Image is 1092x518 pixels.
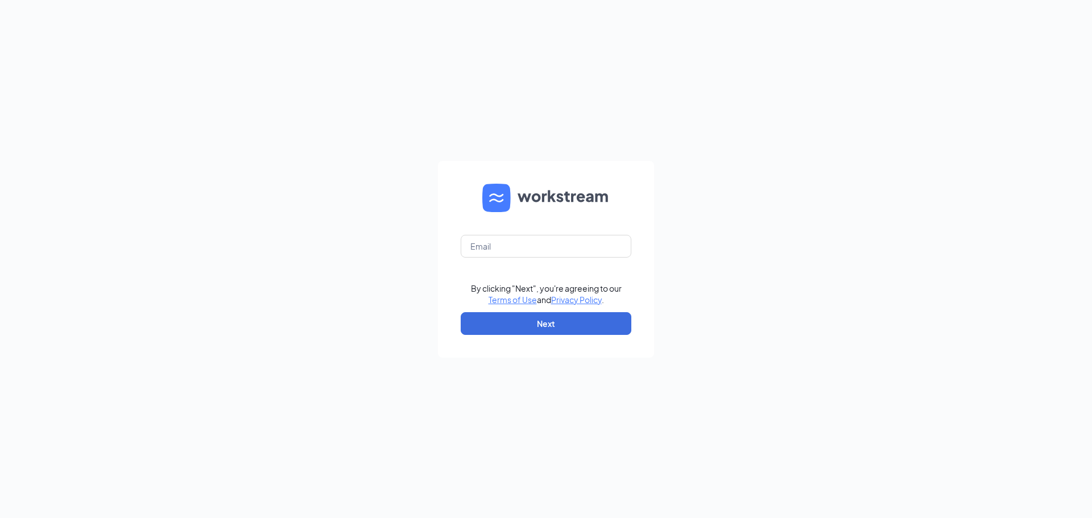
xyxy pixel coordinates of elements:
button: Next [461,312,631,335]
div: By clicking "Next", you're agreeing to our and . [471,283,622,305]
input: Email [461,235,631,258]
img: WS logo and Workstream text [482,184,610,212]
a: Terms of Use [489,295,537,305]
a: Privacy Policy [551,295,602,305]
